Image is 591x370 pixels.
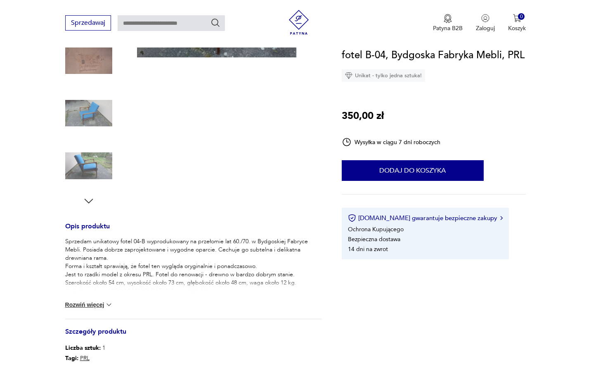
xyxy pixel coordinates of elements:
[476,14,495,32] button: Zaloguj
[65,224,322,237] h3: Opis produktu
[348,214,356,222] img: Ikona certyfikatu
[433,14,463,32] button: Patyna B2B
[433,14,463,32] a: Ikona medaluPatyna B2B
[348,225,404,233] li: Ochrona Kupującego
[513,14,521,22] img: Ikona koszyka
[348,235,400,243] li: Bezpieczna dostawa
[444,14,452,23] img: Ikona medalu
[65,15,111,31] button: Sprzedawaj
[342,137,441,147] div: Wysyłka w ciągu 7 dni roboczych
[65,344,101,352] b: Liczba sztuk:
[65,301,113,309] button: Rozwiń więcej
[65,21,111,26] a: Sprzedawaj
[508,14,526,32] button: 0Koszyk
[210,18,220,28] button: Szukaj
[342,108,384,124] p: 350,00 zł
[286,10,311,35] img: Patyna - sklep z meblami i dekoracjami vintage
[342,47,525,63] h1: fotel B-04, Bydgoska Fabryka Mebli, PRL
[65,237,322,295] p: Sprzedam unikatowy fotel 04-B wyprodukowany na przełomie lat 60./70. w Bydgoskiej Fabryce Mebli. ...
[65,37,112,84] img: Zdjęcie produktu fotel B-04, Bydgoska Fabryka Mebli, PRL
[65,90,112,137] img: Zdjęcie produktu fotel B-04, Bydgoska Fabryka Mebli, PRL
[65,142,112,190] img: Zdjęcie produktu fotel B-04, Bydgoska Fabryka Mebli, PRL
[345,72,352,79] img: Ikona diamentu
[433,24,463,32] p: Patyna B2B
[500,216,503,220] img: Ikona strzałki w prawo
[342,69,425,82] div: Unikat - tylko jedna sztuka!
[481,14,489,22] img: Ikonka użytkownika
[65,343,105,353] p: 1
[80,354,90,362] a: PRL
[476,24,495,32] p: Zaloguj
[105,301,113,309] img: chevron down
[65,354,78,362] b: Tagi:
[518,13,525,20] div: 0
[348,245,388,253] li: 14 dni na zwrot
[342,160,484,181] button: Dodaj do koszyka
[348,214,503,222] button: [DOMAIN_NAME] gwarantuje bezpieczne zakupy
[65,329,322,343] h3: Szczegóły produktu
[508,24,526,32] p: Koszyk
